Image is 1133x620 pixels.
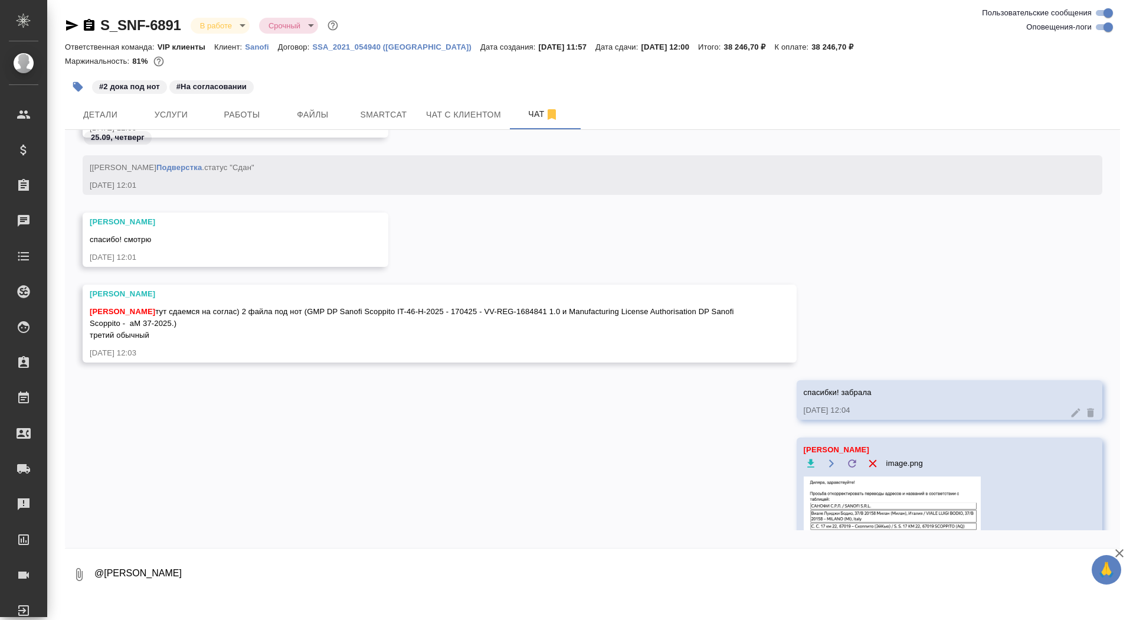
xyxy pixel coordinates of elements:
span: Пользовательские сообщения [982,7,1092,19]
a: Sanofi [245,41,278,51]
span: [PERSON_NAME] [90,307,155,316]
a: Подверстка [156,163,202,172]
span: спасибо! смотрю [90,235,151,244]
p: 38 246,70 ₽ [724,43,775,51]
p: 25.09, четверг [91,132,145,143]
span: [PERSON_NAME] [804,445,869,454]
span: На согласовании [168,81,255,91]
div: [DATE] 12:01 [90,180,1061,191]
p: SSA_2021_054940 ([GEOGRAPHIC_DATA]) [312,43,480,51]
button: Удалить файл [866,456,880,471]
span: спасибки! забрала [804,388,872,397]
span: статус "Сдан" [204,163,254,172]
span: Услуги [143,107,199,122]
p: [DATE] 11:57 [538,43,595,51]
p: Договор: [278,43,313,51]
p: Дата создания: [480,43,538,51]
div: [PERSON_NAME] [90,288,755,300]
button: 6185.20 RUB; [151,54,166,69]
span: 🙏 [1096,557,1116,582]
p: Маржинальность: [65,57,132,66]
button: Открыть на драйве [824,456,839,471]
svg: Отписаться [545,107,559,122]
button: Доп статусы указывают на важность/срочность заказа [325,18,340,33]
button: Скопировать ссылку для ЯМессенджера [65,18,79,32]
p: Итого: [698,43,723,51]
button: В работе [197,21,235,31]
span: Оповещения-логи [1026,21,1092,33]
span: Работы [214,107,270,122]
div: [DATE] 12:04 [804,404,1061,416]
button: Срочный [265,21,304,31]
span: Файлы [284,107,341,122]
span: Smartcat [355,107,412,122]
span: Чат с клиентом [426,107,501,122]
span: [[PERSON_NAME] . [90,163,254,172]
p: #На согласовании [176,81,247,93]
p: #2 дока под нот [99,81,160,93]
span: 2 дока под нот [91,81,168,91]
p: Дата сдачи: [595,43,641,51]
p: К оплате: [775,43,812,51]
div: [PERSON_NAME] [90,216,347,228]
p: VIP клиенты [158,43,214,51]
button: Скачать [804,456,818,471]
p: Клиент: [214,43,245,51]
p: 81% [132,57,150,66]
button: Добавить тэг [65,74,91,100]
span: image.png [886,458,923,469]
button: Скопировать ссылку [82,18,96,32]
div: В работе [259,18,318,34]
p: 38 246,70 ₽ [811,43,862,51]
div: [DATE] 12:03 [90,347,755,359]
p: Ответственная команда: [65,43,158,51]
p: [DATE] 12:00 [641,43,698,51]
span: тут сдаемся на соглас) 2 файла под нот (GMP DP Sanofi Scoppito IT-46-H-2025 - 170425 - VV-REG-168... [90,307,736,340]
a: SSA_2021_054940 ([GEOGRAPHIC_DATA]) [312,41,480,51]
div: [DATE] 12:01 [90,252,347,263]
button: 🙏 [1092,555,1121,585]
label: Обновить файл [845,456,860,471]
span: Детали [72,107,129,122]
a: S_SNF-6891 [100,17,181,33]
div: В работе [191,18,250,34]
p: Sanofi [245,43,278,51]
span: Чат [515,107,572,122]
img: image.png [804,477,981,538]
